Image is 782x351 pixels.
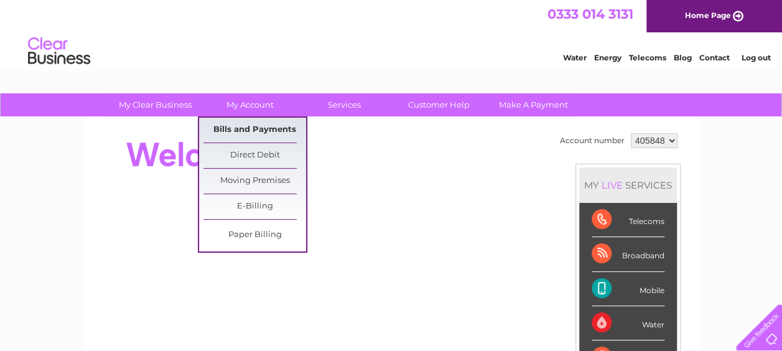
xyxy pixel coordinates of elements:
[198,93,301,116] a: My Account
[98,7,686,60] div: Clear Business is a trading name of Verastar Limited (registered in [GEOGRAPHIC_DATA] No. 3667643...
[599,179,625,191] div: LIVE
[741,53,770,62] a: Log out
[592,272,664,306] div: Mobile
[592,203,664,237] div: Telecoms
[27,32,91,70] img: logo.png
[547,6,633,22] a: 0333 014 3131
[482,93,585,116] a: Make A Payment
[203,194,306,219] a: E-Billing
[592,237,664,271] div: Broadband
[674,53,692,62] a: Blog
[592,306,664,340] div: Water
[388,93,490,116] a: Customer Help
[203,169,306,194] a: Moving Premises
[563,53,587,62] a: Water
[629,53,666,62] a: Telecoms
[203,223,306,248] a: Paper Billing
[699,53,730,62] a: Contact
[594,53,621,62] a: Energy
[203,143,306,168] a: Direct Debit
[104,93,207,116] a: My Clear Business
[293,93,396,116] a: Services
[579,167,677,203] div: MY SERVICES
[557,130,628,151] td: Account number
[203,118,306,143] a: Bills and Payments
